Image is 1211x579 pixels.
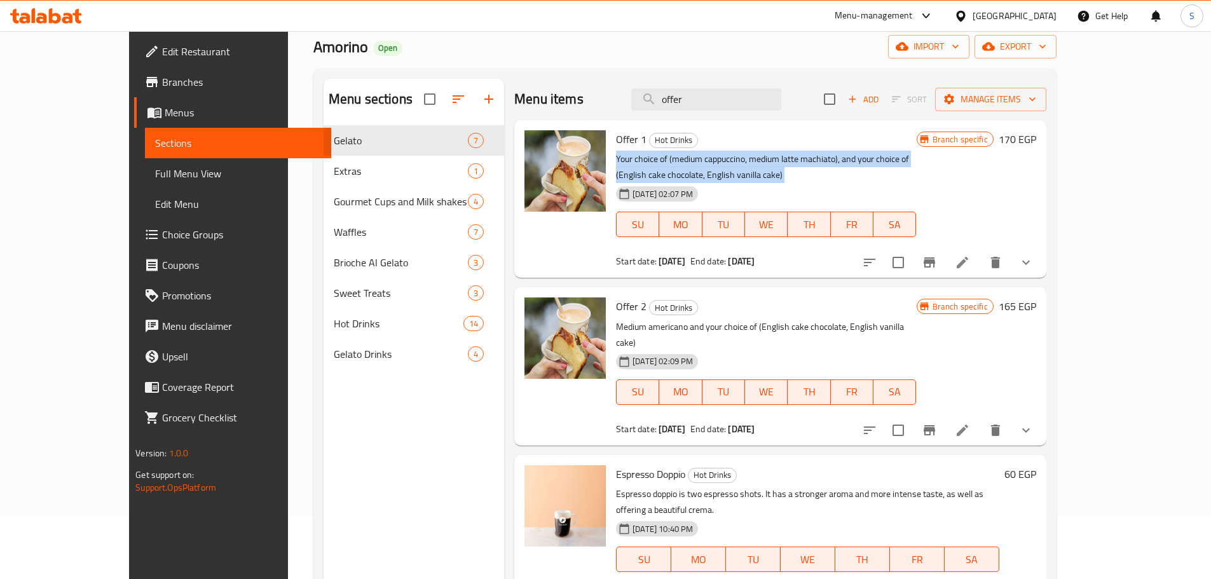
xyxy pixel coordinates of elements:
[162,349,321,364] span: Upsell
[468,163,484,179] div: items
[162,318,321,334] span: Menu disclaimer
[816,86,843,112] span: Select section
[914,415,945,446] button: Branch-specific-item
[324,247,504,278] div: Brioche Al Gelato3
[464,318,483,330] span: 14
[616,253,657,269] span: Start date:
[885,249,912,276] span: Select to update
[313,32,368,61] span: Amorino
[145,189,331,219] a: Edit Menu
[134,219,331,250] a: Choice Groups
[334,346,468,362] div: Gelato Drinks
[945,547,999,572] button: SA
[334,224,468,240] div: Waffles
[469,257,483,269] span: 3
[468,194,484,209] div: items
[134,36,331,67] a: Edit Restaurant
[788,212,830,237] button: TH
[631,88,781,111] input: search
[622,215,654,234] span: SU
[162,74,321,90] span: Branches
[659,253,685,269] b: [DATE]
[980,415,1011,446] button: delete
[135,467,194,483] span: Get support on:
[999,297,1036,315] h6: 165 EGP
[616,297,647,316] span: Offer 2
[463,316,484,331] div: items
[1018,423,1034,438] svg: Show Choices
[135,479,216,496] a: Support.OpsPlatform
[927,133,993,146] span: Branch specific
[627,523,698,535] span: [DATE] 10:40 PM
[468,224,484,240] div: items
[324,125,504,156] div: Gelato7
[879,383,911,401] span: SA
[708,383,740,401] span: TU
[927,301,993,313] span: Branch specific
[750,215,783,234] span: WE
[835,547,890,572] button: TH
[616,465,685,484] span: Espresso Doppio
[162,379,321,395] span: Coverage Report
[879,215,911,234] span: SA
[726,547,781,572] button: TU
[890,547,945,572] button: FR
[334,163,468,179] span: Extras
[664,383,697,401] span: MO
[162,257,321,273] span: Coupons
[840,550,885,569] span: TH
[659,212,702,237] button: MO
[650,301,697,315] span: Hot Drinks
[134,97,331,128] a: Menus
[688,468,736,482] span: Hot Drinks
[334,285,468,301] div: Sweet Treats
[914,247,945,278] button: Branch-specific-item
[334,194,468,209] div: Gourmet Cups and Milk shakes
[134,311,331,341] a: Menu disclaimer
[162,410,321,425] span: Grocery Checklist
[145,158,331,189] a: Full Menu View
[873,379,916,405] button: SA
[676,550,721,569] span: MO
[469,165,483,177] span: 1
[1018,255,1034,270] svg: Show Choices
[999,130,1036,148] h6: 170 EGP
[134,67,331,97] a: Branches
[895,550,940,569] span: FR
[169,445,189,461] span: 1.0.0
[831,379,873,405] button: FR
[690,253,726,269] span: End date:
[616,547,671,572] button: SU
[324,186,504,217] div: Gourmet Cups and Milk shakes4
[1189,9,1194,23] span: S
[134,280,331,311] a: Promotions
[162,227,321,242] span: Choice Groups
[468,346,484,362] div: items
[622,383,654,401] span: SU
[324,217,504,247] div: Waffles7
[373,43,402,53] span: Open
[843,90,884,109] button: Add
[134,372,331,402] a: Coverage Report
[334,255,468,270] span: Brioche Al Gelato
[616,486,999,518] p: Espresso doppio is two espresso shots. It has a stronger aroma and more intense taste, as well as...
[334,316,463,331] span: Hot Drinks
[788,379,830,405] button: TH
[659,421,685,437] b: [DATE]
[688,468,737,483] div: Hot Drinks
[616,151,916,183] p: Your choice of (medium cappuccino, medium latte machiato), and your choice of (English cake choco...
[793,383,825,401] span: TH
[781,547,835,572] button: WE
[728,253,755,269] b: [DATE]
[324,339,504,369] div: Gelato Drinks4
[836,383,868,401] span: FR
[474,84,504,114] button: Add section
[469,287,483,299] span: 3
[334,133,468,148] div: Gelato
[980,247,1011,278] button: delete
[831,212,873,237] button: FR
[671,547,726,572] button: MO
[329,90,413,109] h2: Menu sections
[616,421,657,437] span: Start date:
